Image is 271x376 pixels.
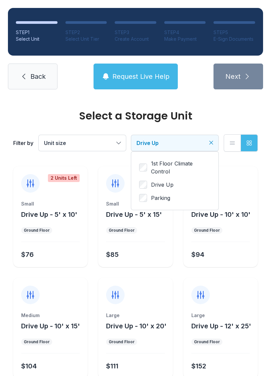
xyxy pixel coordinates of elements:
input: Parking [139,194,147,202]
button: Drive Up - 12' x 25' [191,321,251,331]
button: Drive Up - 5' x 10' [21,210,77,219]
div: Select a Storage Unit [13,111,258,121]
div: STEP 1 [16,29,58,36]
div: Small [21,201,80,207]
div: $152 [191,361,206,371]
span: Parking [151,194,170,202]
div: Ground Floor [194,339,220,345]
div: Ground Floor [109,228,135,233]
input: 1st Floor Climate Control [139,164,147,171]
span: Drive Up - 10' x 20' [106,322,167,330]
div: $76 [21,250,34,259]
div: $94 [191,250,204,259]
button: Clear filters [208,139,214,146]
span: Next [225,72,241,81]
span: Drive Up - 10' x 10' [191,211,251,218]
span: Drive Up [136,140,159,146]
div: Select Unit [16,36,58,42]
button: Unit size [39,135,126,151]
span: Request Live Help [112,72,170,81]
div: Medium [191,201,250,207]
button: Drive Up - 10' x 10' [191,210,251,219]
div: Make Payment [164,36,206,42]
div: $85 [106,250,119,259]
div: Select Unit Tier [65,36,107,42]
span: Back [30,72,46,81]
div: Large [191,312,250,319]
div: Medium [21,312,80,319]
span: Drive Up - 5' x 15' [106,211,162,218]
span: Drive Up - 12' x 25' [191,322,251,330]
div: Small [106,201,165,207]
span: Unit size [44,140,66,146]
div: Filter by [13,139,33,147]
div: STEP 4 [164,29,206,36]
span: 1st Floor Climate Control [151,160,211,175]
button: Drive Up - 5' x 15' [106,210,162,219]
button: Drive Up - 10' x 15' [21,321,80,331]
div: Ground Floor [24,339,50,345]
div: Large [106,312,165,319]
button: Drive Up - 10' x 20' [106,321,167,331]
div: 2 Units Left [48,174,80,182]
div: Ground Floor [194,228,220,233]
span: Drive Up [151,181,174,189]
div: E-Sign Documents [213,36,255,42]
button: Drive Up [131,135,218,151]
div: $111 [106,361,118,371]
div: Ground Floor [24,228,50,233]
div: STEP 5 [213,29,255,36]
div: STEP 3 [115,29,156,36]
div: Create Account [115,36,156,42]
span: Drive Up - 5' x 10' [21,211,77,218]
div: STEP 2 [65,29,107,36]
div: $104 [21,361,37,371]
div: Ground Floor [109,339,135,345]
span: Drive Up - 10' x 15' [21,322,80,330]
input: Drive Up [139,181,147,189]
